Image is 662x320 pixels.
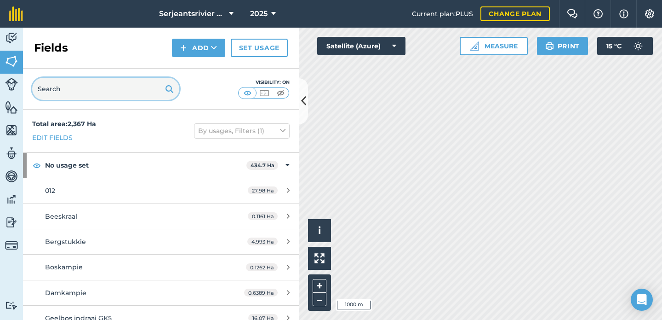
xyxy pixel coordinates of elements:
[45,153,246,178] strong: No usage set
[644,9,655,18] img: A cog icon
[45,238,86,246] span: Bergstukkie
[34,41,68,55] h2: Fields
[32,78,179,100] input: Search
[23,153,299,178] div: No usage set434.7 Ha
[9,6,23,21] img: fieldmargin Logo
[619,8,628,19] img: svg+xml;base64,PHN2ZyB4bWxucz0iaHR0cDovL3d3dy53My5vcmcvMjAwMC9zdmciIHdpZHRoPSIxNyIgaGVpZ2h0PSIxNy...
[537,37,588,55] button: Print
[5,239,18,252] img: svg+xml;base64,PD94bWwgdmVyc2lvbj0iMS4wIiBlbmNvZGluZz0idXRmLTgiPz4KPCEtLSBHZW5lcmF0b3I6IEFkb2JlIE...
[250,8,268,19] span: 2025
[629,37,647,55] img: svg+xml;base64,PD94bWwgdmVyc2lvbj0iMS4wIiBlbmNvZGluZz0idXRmLTgiPz4KPCEtLSBHZW5lcmF0b3I6IEFkb2JlIE...
[313,279,326,293] button: +
[45,289,86,297] span: Damkampie
[5,169,18,183] img: svg+xml;base64,PD94bWwgdmVyc2lvbj0iMS4wIiBlbmNvZGluZz0idXRmLTgiPz4KPCEtLSBHZW5lcmF0b3I6IEFkb2JlIE...
[631,289,653,311] div: Open Intercom Messenger
[470,41,479,51] img: Ruler icon
[5,215,18,229] img: svg+xml;base64,PD94bWwgdmVyc2lvbj0iMS4wIiBlbmNvZGluZz0idXRmLTgiPz4KPCEtLSBHZW5lcmF0b3I6IEFkb2JlIE...
[317,37,405,55] button: Satellite (Azure)
[32,133,73,143] a: Edit fields
[251,162,274,169] strong: 434.7 Ha
[45,186,55,195] span: 012
[5,301,18,310] img: svg+xml;base64,PD94bWwgdmVyc2lvbj0iMS4wIiBlbmNvZGluZz0idXRmLTgiPz4KPCEtLSBHZW5lcmF0b3I6IEFkb2JlIE...
[244,289,278,297] span: 0.6389 Ha
[248,212,278,220] span: 0.1161 Ha
[238,79,290,86] div: Visibility: On
[23,178,299,203] a: 01227.98 Ha
[460,37,528,55] button: Measure
[246,263,278,271] span: 0.1262 Ha
[23,204,299,229] a: Beeskraal0.1161 Ha
[5,54,18,68] img: svg+xml;base64,PHN2ZyB4bWxucz0iaHR0cDovL3d3dy53My5vcmcvMjAwMC9zdmciIHdpZHRoPSI1NiIgaGVpZ2h0PSI2MC...
[194,123,290,138] button: By usages, Filters (1)
[275,88,286,98] img: svg+xml;base64,PHN2ZyB4bWxucz0iaHR0cDovL3d3dy53My5vcmcvMjAwMC9zdmciIHdpZHRoPSI1MCIgaGVpZ2h0PSI0MC...
[5,192,18,206] img: svg+xml;base64,PD94bWwgdmVyc2lvbj0iMS4wIiBlbmNvZGluZz0idXRmLTgiPz4KPCEtLSBHZW5lcmF0b3I6IEFkb2JlIE...
[5,146,18,160] img: svg+xml;base64,PD94bWwgdmVyc2lvbj0iMS4wIiBlbmNvZGluZz0idXRmLTgiPz4KPCEtLSBHZW5lcmF0b3I6IEFkb2JlIE...
[480,6,550,21] a: Change plan
[165,83,174,94] img: svg+xml;base64,PHN2ZyB4bWxucz0iaHR0cDovL3d3dy53My5vcmcvMjAwMC9zdmciIHdpZHRoPSIxOSIgaGVpZ2h0PSIyNC...
[318,225,321,236] span: i
[593,9,604,18] img: A question mark icon
[23,255,299,279] a: Boskampie0.1262 Ha
[32,120,96,128] strong: Total area : 2,367 Ha
[545,41,554,52] img: svg+xml;base64,PHN2ZyB4bWxucz0iaHR0cDovL3d3dy53My5vcmcvMjAwMC9zdmciIHdpZHRoPSIxOSIgaGVpZ2h0PSIyNC...
[412,9,473,19] span: Current plan : PLUS
[23,229,299,254] a: Bergstukkie4.993 Ha
[45,263,83,271] span: Boskampie
[33,160,41,171] img: svg+xml;base64,PHN2ZyB4bWxucz0iaHR0cDovL3d3dy53My5vcmcvMjAwMC9zdmciIHdpZHRoPSIxOCIgaGVpZ2h0PSIyNC...
[5,78,18,91] img: svg+xml;base64,PD94bWwgdmVyc2lvbj0iMS4wIiBlbmNvZGluZz0idXRmLTgiPz4KPCEtLSBHZW5lcmF0b3I6IEFkb2JlIE...
[172,39,225,57] button: Add
[597,37,653,55] button: 15 °C
[258,88,270,98] img: svg+xml;base64,PHN2ZyB4bWxucz0iaHR0cDovL3d3dy53My5vcmcvMjAwMC9zdmciIHdpZHRoPSI1MCIgaGVpZ2h0PSI0MC...
[308,219,331,242] button: i
[313,293,326,306] button: –
[242,88,253,98] img: svg+xml;base64,PHN2ZyB4bWxucz0iaHR0cDovL3d3dy53My5vcmcvMjAwMC9zdmciIHdpZHRoPSI1MCIgaGVpZ2h0PSI0MC...
[567,9,578,18] img: Two speech bubbles overlapping with the left bubble in the forefront
[248,186,278,194] span: 27.98 Ha
[231,39,288,57] a: Set usage
[159,8,225,19] span: Serjeantsrivier Boerdery
[314,253,325,263] img: Four arrows, one pointing top left, one top right, one bottom right and the last bottom left
[23,280,299,305] a: Damkampie0.6389 Ha
[606,37,622,55] span: 15 ° C
[45,212,77,221] span: Beeskraal
[180,42,187,53] img: svg+xml;base64,PHN2ZyB4bWxucz0iaHR0cDovL3d3dy53My5vcmcvMjAwMC9zdmciIHdpZHRoPSIxNCIgaGVpZ2h0PSIyNC...
[5,123,18,137] img: svg+xml;base64,PHN2ZyB4bWxucz0iaHR0cDovL3d3dy53My5vcmcvMjAwMC9zdmciIHdpZHRoPSI1NiIgaGVpZ2h0PSI2MC...
[5,100,18,114] img: svg+xml;base64,PHN2ZyB4bWxucz0iaHR0cDovL3d3dy53My5vcmcvMjAwMC9zdmciIHdpZHRoPSI1NiIgaGVpZ2h0PSI2MC...
[247,238,278,245] span: 4.993 Ha
[5,31,18,45] img: svg+xml;base64,PD94bWwgdmVyc2lvbj0iMS4wIiBlbmNvZGluZz0idXRmLTgiPz4KPCEtLSBHZW5lcmF0b3I6IEFkb2JlIE...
